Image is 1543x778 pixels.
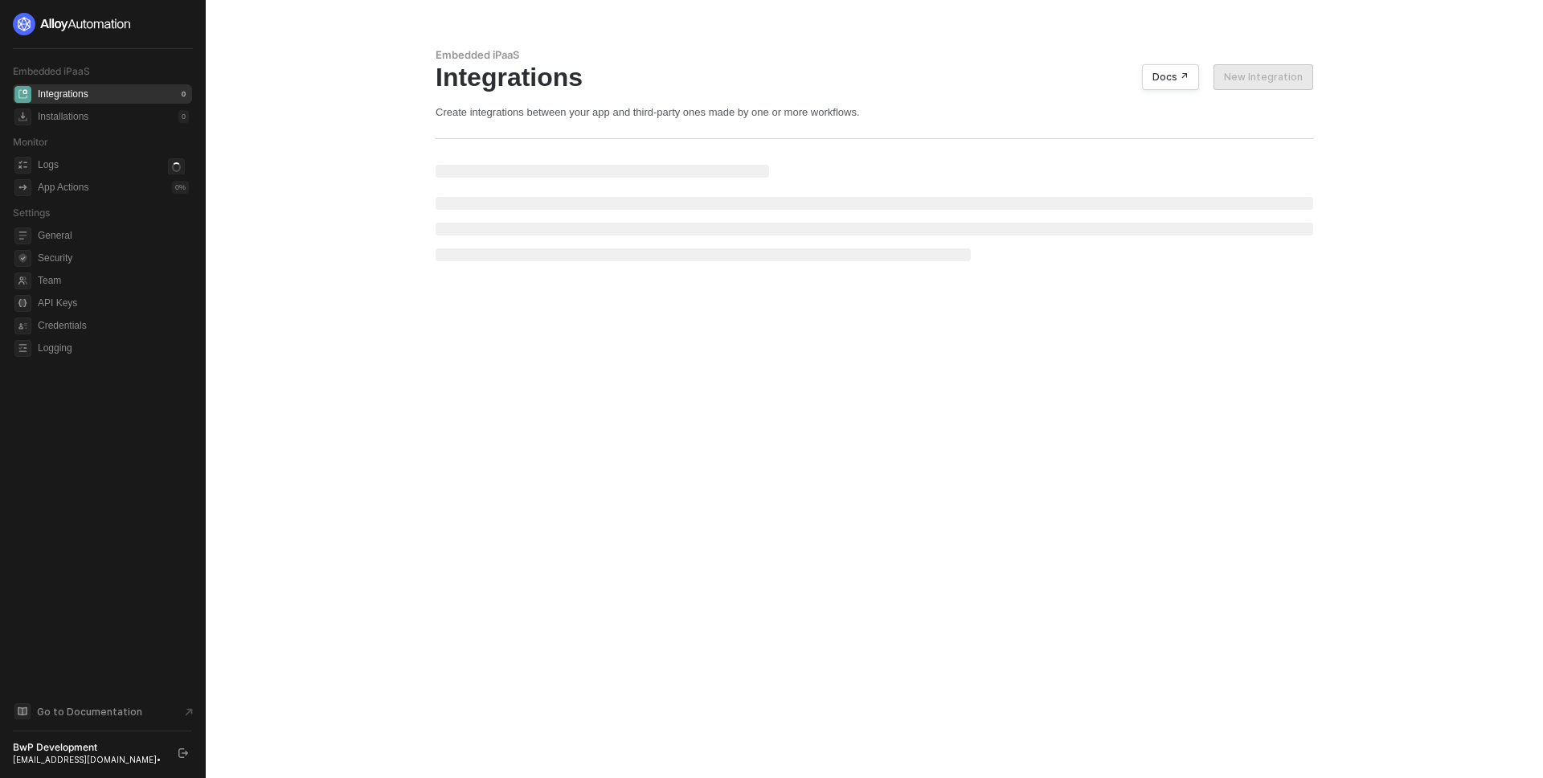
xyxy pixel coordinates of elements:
span: credentials [14,317,31,334]
span: Team [38,271,189,290]
button: Docs ↗ [1142,64,1199,90]
span: Go to Documentation [37,705,142,719]
span: Settings [13,207,50,219]
a: Knowledge Base [13,702,193,721]
span: security [14,250,31,267]
span: Logging [38,338,189,358]
span: icon-logs [14,157,31,174]
span: team [14,272,31,289]
div: BwP Development [13,741,164,754]
span: documentation [14,703,31,719]
span: General [38,226,189,245]
span: Security [38,248,189,268]
img: logo [13,13,132,35]
a: logo [13,13,192,35]
div: [EMAIL_ADDRESS][DOMAIN_NAME] • [13,754,164,765]
div: Integrations [436,62,1313,92]
div: 0 [178,110,189,123]
span: Credentials [38,316,189,335]
div: Integrations [38,88,88,101]
span: installations [14,109,31,125]
div: App Actions [38,181,88,194]
div: Installations [38,110,88,124]
div: Embedded iPaaS [436,48,1313,62]
div: 0 [178,88,189,100]
span: general [14,227,31,244]
span: Monitor [13,136,48,148]
div: Logs [38,158,59,172]
button: New Integration [1214,64,1313,90]
span: logout [178,748,188,758]
div: Create integrations between your app and third-party ones made by one or more workflows. [436,105,1313,119]
span: integrations [14,86,31,103]
span: Embedded iPaaS [13,65,90,77]
span: API Keys [38,293,189,313]
div: Docs ↗ [1152,71,1189,84]
span: icon-app-actions [14,179,31,196]
div: 0 % [172,181,189,194]
span: logging [14,340,31,357]
span: document-arrow [181,704,197,720]
span: api-key [14,295,31,312]
span: icon-loader [168,158,185,175]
